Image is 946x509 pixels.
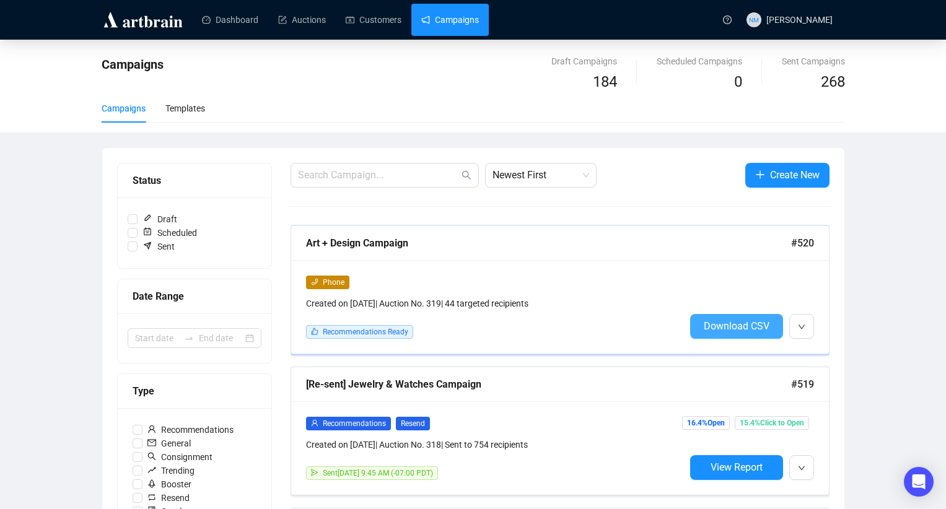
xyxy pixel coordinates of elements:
span: 0 [734,73,742,90]
span: 184 [593,73,617,90]
span: Resend [142,491,195,505]
span: like [311,328,318,335]
a: Campaigns [421,4,479,36]
div: Draft Campaigns [551,54,617,68]
span: Recommendations [323,419,386,428]
div: Scheduled Campaigns [657,54,742,68]
span: NM [749,14,759,24]
span: to [184,333,194,343]
span: Newest First [493,163,589,187]
span: user [311,419,318,427]
div: Art + Design Campaign [306,235,791,251]
span: Consignment [142,450,217,464]
a: [Re-sent] Jewelry & Watches Campaign#519userRecommendationsResendCreated on [DATE]| Auction No. 3... [291,367,830,495]
div: Open Intercom Messenger [904,467,934,497]
span: Phone [323,278,344,287]
div: Campaigns [102,102,146,115]
button: View Report [690,455,783,480]
input: End date [199,331,243,345]
span: down [798,464,805,472]
span: 15.4% Click to Open [735,416,809,430]
span: Sent [DATE] 9:45 AM (-07:00 PDT) [323,469,433,477]
button: Create New [745,163,830,188]
img: logo [102,10,185,30]
input: Start date [135,331,179,345]
span: swap-right [184,333,194,343]
div: [Re-sent] Jewelry & Watches Campaign [306,376,791,392]
span: Download CSV [704,320,769,332]
span: Resend [396,417,430,430]
span: #520 [791,235,814,251]
div: Status [133,173,256,188]
input: Search Campaign... [298,168,459,183]
span: General [142,437,196,450]
button: Download CSV [690,314,783,339]
span: question-circle [723,15,732,24]
div: Sent Campaigns [782,54,845,68]
span: Draft [138,212,182,226]
span: #519 [791,376,814,392]
a: Dashboard [202,4,258,36]
span: phone [311,278,318,285]
span: Trending [142,464,199,477]
span: search [462,170,471,180]
span: down [798,323,805,331]
span: plus [755,170,765,180]
div: Created on [DATE] | Auction No. 319 | 44 targeted recipients [306,297,685,310]
span: Scheduled [138,226,202,240]
a: Customers [346,4,401,36]
a: Auctions [278,4,326,36]
span: mail [147,438,156,447]
span: View Report [711,461,763,473]
span: Create New [770,167,820,183]
a: Art + Design Campaign#520phonePhoneCreated on [DATE]| Auction No. 319| 44 targeted recipientslike... [291,225,830,354]
span: Campaigns [102,57,164,72]
div: Templates [165,102,205,115]
span: retweet [147,493,156,502]
div: Date Range [133,289,256,304]
div: Type [133,383,256,399]
span: rocket [147,479,156,488]
span: 268 [821,73,845,90]
span: [PERSON_NAME] [766,15,833,25]
span: Sent [138,240,180,253]
span: rise [147,466,156,474]
div: Created on [DATE] | Auction No. 318 | Sent to 754 recipients [306,438,685,451]
span: Recommendations Ready [323,328,408,336]
span: search [147,452,156,461]
span: send [311,469,318,476]
span: Booster [142,477,196,491]
span: 16.4% Open [682,416,730,430]
span: user [147,425,156,433]
span: Recommendations [142,423,239,437]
